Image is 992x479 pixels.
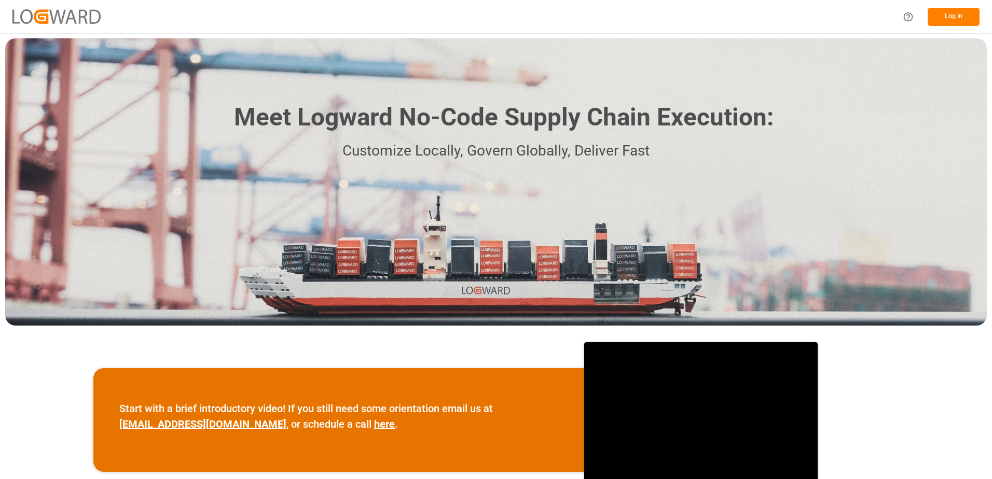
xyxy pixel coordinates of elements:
button: Log In [928,8,980,26]
p: Customize Locally, Govern Globally, Deliver Fast [218,139,774,163]
a: here [374,418,395,430]
button: Help Center [897,5,920,29]
h1: Meet Logward No-Code Supply Chain Execution: [234,99,774,136]
img: Logward_new_orange.png [12,9,101,23]
p: Start with a brief introductory video! If you still need some orientation email us at , or schedu... [119,401,558,432]
a: [EMAIL_ADDRESS][DOMAIN_NAME] [119,418,286,430]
